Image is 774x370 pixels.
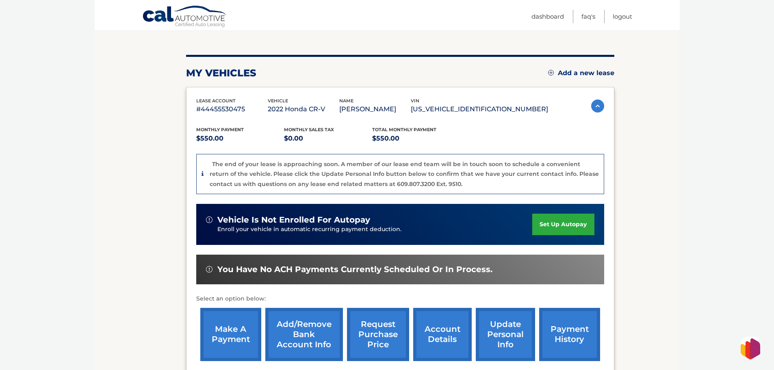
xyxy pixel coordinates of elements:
[196,294,604,304] p: Select an option below:
[347,308,409,361] a: request purchase price
[411,104,548,115] p: [US_VEHICLE_IDENTIFICATION_NUMBER]
[268,104,339,115] p: 2022 Honda CR-V
[476,308,535,361] a: update personal info
[372,133,460,144] p: $550.00
[548,70,554,76] img: add.svg
[206,216,212,223] img: alert-white.svg
[548,69,614,77] a: Add a new lease
[196,98,236,104] span: lease account
[268,98,288,104] span: vehicle
[217,264,492,275] span: You have no ACH payments currently scheduled or in process.
[411,98,419,104] span: vin
[531,10,564,23] a: Dashboard
[581,10,595,23] a: FAQ's
[210,160,599,188] p: The end of your lease is approaching soon. A member of our lease end team will be in touch soon t...
[284,133,372,144] p: $0.00
[532,214,594,235] a: set up autopay
[339,104,411,115] p: [PERSON_NAME]
[591,100,604,113] img: accordion-active.svg
[196,127,244,132] span: Monthly Payment
[196,104,268,115] p: #44455530475
[206,266,212,273] img: alert-white.svg
[339,98,353,104] span: name
[186,67,256,79] h2: my vehicles
[413,308,472,361] a: account details
[142,5,228,29] a: Cal Automotive
[217,225,533,234] p: Enroll your vehicle in automatic recurring payment deduction.
[284,127,334,132] span: Monthly sales Tax
[372,127,436,132] span: Total Monthly Payment
[265,308,343,361] a: Add/Remove bank account info
[539,308,600,361] a: payment history
[613,10,632,23] a: Logout
[217,215,370,225] span: vehicle is not enrolled for autopay
[200,308,261,361] a: make a payment
[196,133,284,144] p: $550.00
